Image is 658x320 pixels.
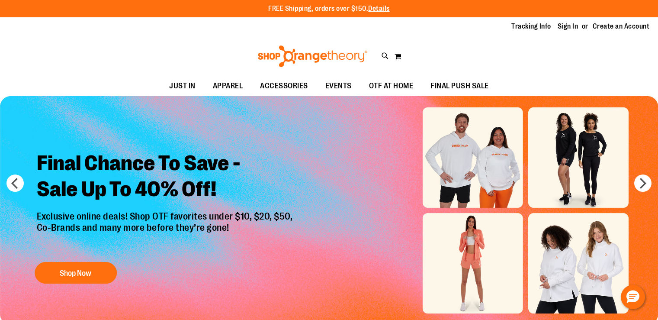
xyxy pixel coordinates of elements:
[169,76,196,96] span: JUST IN
[30,211,302,253] p: Exclusive online deals! Shop OTF favorites under $10, $20, $50, Co-Brands and many more before th...
[360,76,422,96] a: OTF AT HOME
[160,76,204,96] a: JUST IN
[317,76,360,96] a: EVENTS
[621,285,645,309] button: Hello, have a question? Let’s chat.
[593,22,650,31] a: Create an Account
[213,76,243,96] span: APPAREL
[251,76,317,96] a: ACCESSORIES
[368,5,390,13] a: Details
[257,45,369,67] img: Shop Orangetheory
[634,175,652,192] button: next
[511,22,551,31] a: Tracking Info
[558,22,578,31] a: Sign In
[30,144,302,211] h2: Final Chance To Save - Sale Up To 40% Off!
[422,76,498,96] a: FINAL PUSH SALE
[430,76,489,96] span: FINAL PUSH SALE
[268,4,390,14] p: FREE Shipping, orders over $150.
[260,76,308,96] span: ACCESSORIES
[35,262,117,284] button: Shop Now
[369,76,414,96] span: OTF AT HOME
[204,76,252,96] a: APPAREL
[325,76,352,96] span: EVENTS
[6,175,24,192] button: prev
